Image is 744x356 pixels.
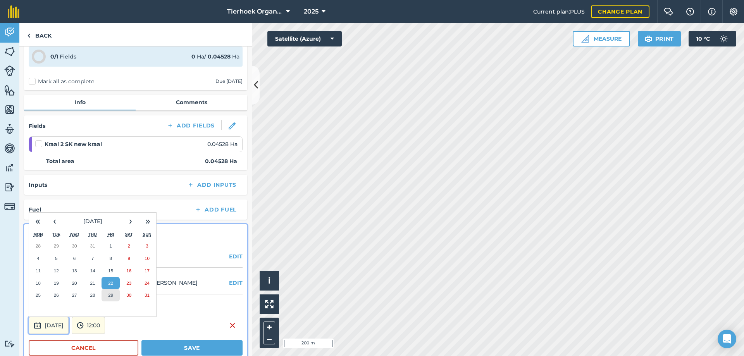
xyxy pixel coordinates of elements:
img: svg+xml;base64,PD94bWwgdmVyc2lvbj0iMS4wIiBlbmNvZGluZz0idXRmLTgiPz4KPCEtLSBHZW5lcmF0b3I6IEFkb2JlIE... [4,123,15,135]
abbr: 17 August 2025 [145,268,150,273]
button: 17 August 2025 [138,265,156,277]
button: 28 August 2025 [84,289,102,301]
img: svg+xml;base64,PD94bWwgdmVyc2lvbj0iMS4wIiBlbmNvZGluZz0idXRmLTgiPz4KPCEtLSBHZW5lcmF0b3I6IEFkb2JlIE... [716,31,732,46]
button: 26 August 2025 [47,289,65,301]
abbr: Thursday [88,232,97,237]
div: Fields [50,52,76,61]
button: 24 August 2025 [138,277,156,289]
abbr: 13 August 2025 [72,268,77,273]
button: 27 August 2025 [65,289,84,301]
h4: Inputs [29,181,47,189]
abbr: 27 August 2025 [72,292,77,298]
span: 2025 [304,7,319,16]
button: › [122,213,139,230]
button: 18 August 2025 [29,277,47,289]
abbr: 24 August 2025 [145,280,150,285]
strong: 0.04528 Ha [205,157,237,165]
abbr: 23 August 2025 [126,280,131,285]
button: Add Fields [160,120,221,131]
label: Mark all as complete [29,77,94,86]
abbr: 21 August 2025 [90,280,95,285]
button: Add Fuel [188,204,243,215]
img: Four arrows, one pointing top left, one top right, one bottom right and the last bottom left [265,300,274,308]
button: » [139,213,156,230]
strong: Kraal 2 SK new kraal [45,140,102,148]
button: 21 August 2025 [84,277,102,289]
button: 29 July 2025 [47,240,65,252]
button: 14 August 2025 [84,265,102,277]
strong: 0 [191,53,195,60]
img: A question mark icon [685,8,695,15]
button: 7 August 2025 [84,252,102,265]
a: Change plan [591,5,649,18]
abbr: Sunday [143,232,151,237]
strong: Total area [46,157,74,165]
span: Tierhoek Organic Farm [227,7,283,16]
abbr: Saturday [125,232,133,237]
abbr: 28 July 2025 [36,243,41,248]
img: svg+xml;base64,PHN2ZyB4bWxucz0iaHR0cDovL3d3dy53My5vcmcvMjAwMC9zdmciIHdpZHRoPSI1NiIgaGVpZ2h0PSI2MC... [4,84,15,96]
button: Satellite (Azure) [267,31,342,46]
button: 1 August 2025 [102,240,120,252]
img: svg+xml;base64,PHN2ZyB4bWxucz0iaHR0cDovL3d3dy53My5vcmcvMjAwMC9zdmciIHdpZHRoPSIxNyIgaGVpZ2h0PSIxNy... [708,7,716,16]
button: – [263,333,275,344]
abbr: 30 July 2025 [72,243,77,248]
button: 15 August 2025 [102,265,120,277]
abbr: 2 August 2025 [127,243,130,248]
img: fieldmargin Logo [8,5,19,18]
span: [DATE] [83,218,102,225]
button: i [260,271,279,291]
img: svg+xml;base64,PHN2ZyB4bWxucz0iaHR0cDovL3d3dy53My5vcmcvMjAwMC9zdmciIHdpZHRoPSI5IiBoZWlnaHQ9IjI0Ii... [27,31,31,40]
abbr: 3 August 2025 [146,243,148,248]
button: EDIT [229,252,243,261]
img: svg+xml;base64,PD94bWwgdmVyc2lvbj0iMS4wIiBlbmNvZGluZz0idXRmLTgiPz4KPCEtLSBHZW5lcmF0b3I6IEFkb2JlIE... [4,201,15,212]
img: svg+xml;base64,PHN2ZyB4bWxucz0iaHR0cDovL3d3dy53My5vcmcvMjAwMC9zdmciIHdpZHRoPSIxOSIgaGVpZ2h0PSIyNC... [645,34,652,43]
button: Add Inputs [181,179,243,190]
button: 9 August 2025 [120,252,138,265]
button: 22 August 2025 [102,277,120,289]
img: svg+xml;base64,PD94bWwgdmVyc2lvbj0iMS4wIiBlbmNvZGluZz0idXRmLTgiPz4KPCEtLSBHZW5lcmF0b3I6IEFkb2JlIE... [4,143,15,154]
abbr: 19 August 2025 [54,280,59,285]
abbr: 25 August 2025 [36,292,41,298]
button: EDIT [229,279,243,287]
span: 10 ° C [696,31,710,46]
button: 3 August 2025 [138,240,156,252]
a: Info [24,95,136,110]
img: svg+xml;base64,PHN2ZyB3aWR0aD0iMTgiIGhlaWdodD0iMTgiIHZpZXdCb3g9IjAgMCAxOCAxOCIgZmlsbD0ibm9uZSIgeG... [229,122,236,129]
button: 20 August 2025 [65,277,84,289]
button: 10 °C [689,31,736,46]
button: [DATE] [29,317,69,334]
span: 0.04528 Ha [207,140,238,148]
img: svg+xml;base64,PD94bWwgdmVyc2lvbj0iMS4wIiBlbmNvZGluZz0idXRmLTgiPz4KPCEtLSBHZW5lcmF0b3I6IEFkb2JlIE... [4,340,15,347]
img: svg+xml;base64,PD94bWwgdmVyc2lvbj0iMS4wIiBlbmNvZGluZz0idXRmLTgiPz4KPCEtLSBHZW5lcmF0b3I6IEFkb2JlIE... [4,162,15,174]
abbr: Monday [33,232,43,237]
abbr: 18 August 2025 [36,280,41,285]
button: + [263,322,275,333]
button: 6 August 2025 [65,252,84,265]
button: Cancel [29,340,138,356]
abbr: 28 August 2025 [90,292,95,298]
button: Measure [573,31,630,46]
button: 25 August 2025 [29,289,47,301]
abbr: Friday [107,232,114,237]
abbr: 30 August 2025 [126,292,131,298]
span: Current plan : PLUS [533,7,585,16]
button: 30 July 2025 [65,240,84,252]
button: 31 July 2025 [84,240,102,252]
abbr: 14 August 2025 [90,268,95,273]
button: 23 August 2025 [120,277,138,289]
abbr: 4 August 2025 [37,256,39,261]
button: 31 August 2025 [138,289,156,301]
img: svg+xml;base64,PD94bWwgdmVyc2lvbj0iMS4wIiBlbmNvZGluZz0idXRmLTgiPz4KPCEtLSBHZW5lcmF0b3I6IEFkb2JlIE... [34,321,41,330]
abbr: 29 August 2025 [108,292,113,298]
img: Two speech bubbles overlapping with the left bubble in the forefront [664,8,673,15]
button: 28 July 2025 [29,240,47,252]
div: Open Intercom Messenger [718,330,736,348]
button: 12:00 [72,317,105,334]
button: 5 August 2025 [47,252,65,265]
h4: Fuel [29,205,41,214]
button: 12 August 2025 [47,265,65,277]
button: [DATE] [63,213,122,230]
button: 8 August 2025 [102,252,120,265]
abbr: 6 August 2025 [73,256,76,261]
